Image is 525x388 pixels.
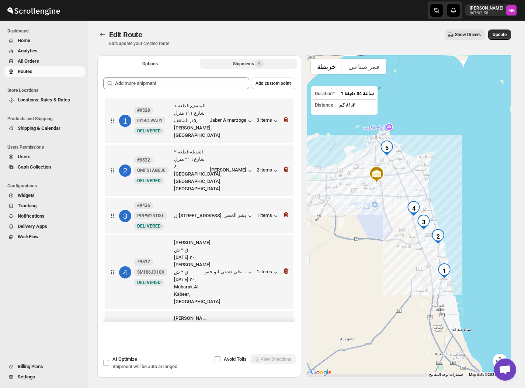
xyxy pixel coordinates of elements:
[233,60,264,67] div: Shipments
[204,269,254,276] button: علي دشتي ابو حس...
[4,56,85,66] button: All Orders
[18,154,31,159] span: Users
[465,4,517,16] button: User menu
[97,72,301,325] div: Selected Shipments
[119,210,131,222] div: 3
[309,368,333,377] img: Google
[257,117,279,125] button: 3 items
[18,203,36,208] span: Tracking
[315,102,333,108] span: Distance
[379,141,394,155] div: 5
[119,164,131,177] div: 2
[342,59,386,74] button: عرض صور القمر الصناعي
[4,95,85,105] button: Locations, Rules & Rates
[258,61,261,67] span: 5
[493,354,507,368] button: عناصر التحكّم بطريقة عرض الخريطة
[105,198,293,233] div: 3#9436PRPW23TIXLNewDELIVEREDال[STREET_ADDRESS]بشر الخضر1 items
[469,373,497,377] span: Map data ©2025
[470,11,503,15] p: 867f02-58
[210,117,254,125] button: Jaber Almarzoge
[174,148,207,193] div: العقيله قطعه ٢ شارع ٢١٦ منزل ٤, [GEOGRAPHIC_DATA], [GEOGRAPHIC_DATA], [GEOGRAPHIC_DATA]
[137,269,164,275] span: SMHI6JD10X
[119,266,131,278] div: 4
[18,38,30,43] span: Home
[4,232,85,242] button: WorkFlow
[494,358,516,381] a: دردشة مفتوحة
[257,269,279,276] button: 1 items
[4,66,85,77] button: Routes
[18,69,32,74] span: Routes
[488,30,511,40] button: Update
[137,203,150,208] b: #9436
[4,162,85,172] button: Cash Collection
[97,30,108,40] button: Routes
[137,157,150,163] b: #9532
[18,193,35,198] span: Widgets
[137,178,161,183] span: DELIVERED
[174,315,207,359] div: [PERSON_NAME] قطعه ١ شارع ١٠ منزل ١٩, [PERSON_NAME] قطعه ١ شارع ١٠ منزل ١٩, ...
[109,30,142,39] span: Edit Route
[7,183,85,189] span: Configurations
[210,167,254,174] button: [PERSON_NAME]
[18,125,60,131] span: Shipping & Calendar
[437,263,452,278] div: 1
[174,212,221,219] div: ال[STREET_ADDRESS]
[4,123,85,134] button: Shipping & Calendar
[257,212,279,220] button: 1 items
[4,221,85,232] button: Delivery Apps
[115,77,249,89] input: Add more shipment
[7,87,85,93] span: Store Locations
[4,35,85,46] button: Home
[137,118,162,124] span: 0I1BG5WJYI
[7,116,85,122] span: Products and Shipping
[18,374,35,380] span: Settings
[112,364,177,369] span: Shipment will be auto arranged
[200,59,297,69] button: Selected Shipments
[204,269,246,274] div: علي دشتي ابو حس...
[174,102,207,139] div: المنقف, قطعه ١ شارع ١١١ منزل ١٥, المنقف, [PERSON_NAME], [GEOGRAPHIC_DATA]
[4,152,85,162] button: Users
[445,30,485,40] button: Show Drivers
[142,61,158,67] span: Options
[137,128,161,134] span: DELIVERED
[6,1,61,20] img: ScrollEngine
[18,224,47,229] span: Delivery Apps
[18,58,39,64] span: All Orders
[470,5,503,11] p: [PERSON_NAME]
[137,280,161,285] span: DELIVERED
[508,8,515,13] text: MK
[4,190,85,201] button: Widgets
[137,213,164,219] span: PRPW23TIXL
[18,213,45,219] span: Notifications
[137,108,150,113] b: #9528
[4,211,85,221] button: Notifications
[315,91,335,96] span: Duration*
[309,368,333,377] a: ‏فتح هذه المنطقة في "خرائط Google" (يؤدي ذلك إلى فتح نافذة جديدة)
[119,115,131,127] div: 1
[7,144,85,150] span: Users Permissions
[18,48,38,53] span: Analytics
[137,259,150,264] b: #9537
[224,212,254,220] button: بشر الخضر
[311,59,342,74] button: عرض خريطة الشارع
[224,356,247,362] span: Avoid Tolls
[455,32,481,38] span: Show Drivers
[429,372,465,377] button: اختصارات لوحة المفاتيح
[105,98,293,143] div: 1#95280I1BG5WJYINewDELIVEREDالمنقف, قطعه ١ شارع ١١١ منزل ١٥, المنقف, [PERSON_NAME], [GEOGRAPHIC_D...
[7,28,85,34] span: Dashboard
[18,97,70,103] span: Locations, Rules & Rates
[406,201,421,216] div: 4
[105,311,293,363] div: 5#95465IKRQRRYGINewDELIVERED[PERSON_NAME] قطعه ١ شارع ١٠ منزل ١٩, [PERSON_NAME] قطعه ١ شارع ١٠ من...
[105,145,293,196] div: 2#9532OMFS1AG6J6NewDELIVEREDالعقيله قطعه ٢ شارع ٢١٦ منزل ٤, [GEOGRAPHIC_DATA], [GEOGRAPHIC_DATA],...
[18,164,51,170] span: Cash Collection
[109,41,169,46] p: Edit/update your created route
[251,77,295,89] button: Add custom point
[257,167,279,174] button: 2 items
